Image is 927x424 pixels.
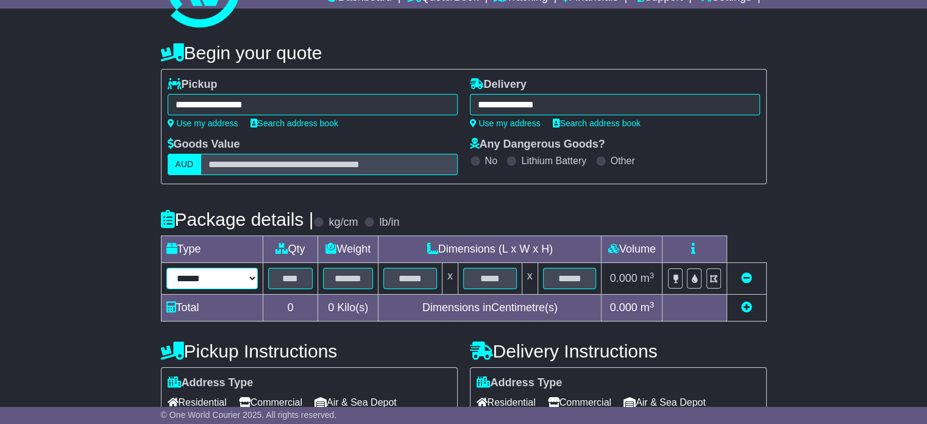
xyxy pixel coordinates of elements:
[610,301,638,314] span: 0.000
[168,138,240,151] label: Goods Value
[314,393,397,412] span: Air & Sea Depot
[602,236,662,263] td: Volume
[470,78,527,92] label: Delivery
[470,341,767,361] h4: Delivery Instructions
[477,393,536,412] span: Residential
[521,155,586,167] label: Lithium Battery
[611,155,635,167] label: Other
[161,341,458,361] h4: Pickup Instructions
[378,295,602,322] td: Dimensions in Centimetre(s)
[329,216,358,229] label: kg/cm
[641,272,655,284] span: m
[161,410,337,420] span: © One World Courier 2025. All rights reserved.
[610,272,638,284] span: 0.000
[168,376,254,390] label: Address Type
[328,301,334,314] span: 0
[470,118,541,128] a: Use my address
[641,301,655,314] span: m
[485,155,497,167] label: No
[318,295,378,322] td: Kilo(s)
[161,209,314,229] h4: Package details |
[477,376,563,390] label: Address Type
[263,295,318,322] td: 0
[161,295,263,322] td: Total
[168,118,238,128] a: Use my address
[168,393,227,412] span: Residential
[650,271,655,280] sup: 3
[168,78,218,92] label: Pickup
[161,43,767,63] h4: Begin your quote
[522,263,538,295] td: x
[161,236,263,263] td: Type
[442,263,458,295] td: x
[250,118,338,128] a: Search address book
[741,272,752,284] a: Remove this item
[318,236,378,263] td: Weight
[168,154,202,175] label: AUD
[741,301,752,314] a: Add new item
[378,236,602,263] td: Dimensions (L x W x H)
[379,216,399,229] label: lb/in
[239,393,302,412] span: Commercial
[548,393,611,412] span: Commercial
[263,236,318,263] td: Qty
[470,138,605,151] label: Any Dangerous Goods?
[650,300,655,309] sup: 3
[623,393,706,412] span: Air & Sea Depot
[553,118,641,128] a: Search address book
